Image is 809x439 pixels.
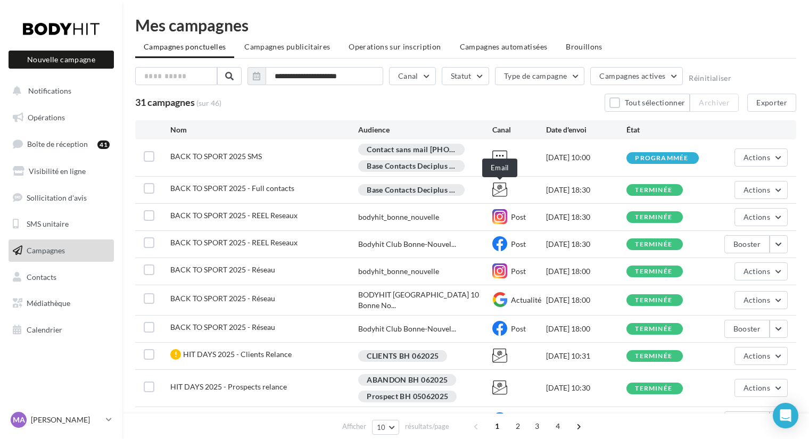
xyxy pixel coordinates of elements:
[358,266,439,277] div: bodyhit_bonne_nouvelle
[6,266,116,288] a: Contacts
[590,67,683,85] button: Campagnes actives
[492,125,546,135] div: Canal
[546,383,626,393] div: [DATE] 10:30
[724,411,770,429] button: Booster
[358,324,456,334] span: Bodyhit Club Bonne-Nouvel...
[635,241,672,248] div: terminée
[244,42,330,51] span: Campagnes publicitaires
[744,383,770,392] span: Actions
[372,420,399,435] button: 10
[489,418,506,435] span: 1
[6,132,116,155] a: Boîte de réception41
[29,167,86,176] span: Visibilité en ligne
[724,235,770,253] button: Booster
[482,159,517,177] div: Email
[460,42,548,51] span: Campagnes automatisées
[511,324,526,333] span: Post
[9,410,114,430] a: MA [PERSON_NAME]
[97,140,110,149] div: 41
[170,152,262,161] span: BACK TO SPORT 2025 SMS
[31,415,102,425] p: [PERSON_NAME]
[744,267,770,276] span: Actions
[546,125,626,135] div: Date d'envoi
[442,67,489,85] button: Statut
[546,185,626,195] div: [DATE] 18:30
[635,155,688,162] div: programmée
[170,382,287,391] span: HIT DAYS 2025 - Prospects relance
[635,385,672,392] div: terminée
[566,42,602,51] span: Brouillons
[358,350,447,362] div: CLIENTS BH 062025
[389,67,436,85] button: Canal
[734,262,788,280] button: Actions
[377,423,386,432] span: 10
[358,144,465,155] div: Contact sans mail [PHONE_NUMBER]
[605,94,690,112] button: Tout sélectionner
[135,17,796,33] div: Mes campagnes
[734,291,788,309] button: Actions
[349,42,441,51] span: Operations sur inscription
[27,193,87,202] span: Sollicitation d'avis
[13,415,25,425] span: MA
[546,324,626,334] div: [DATE] 18:00
[27,139,88,148] span: Boîte de réception
[358,391,457,402] div: Prospect BH 05062025
[635,326,672,333] div: terminée
[170,322,275,332] span: BACK TO SPORT 2025 - Réseau
[734,148,788,167] button: Actions
[689,74,731,82] button: Réinitialiser
[358,184,465,196] div: Base Contacts Deciplus 14092025
[511,295,541,304] span: Actualité
[529,418,546,435] span: 3
[170,238,298,247] span: BACK TO SPORT 2025 - REEL Reseaux
[6,213,116,235] a: SMS unitaire
[6,106,116,129] a: Opérations
[734,181,788,199] button: Actions
[744,351,770,360] span: Actions
[27,299,70,308] span: Médiathèque
[747,94,796,112] button: Exporter
[170,265,275,274] span: BACK TO SPORT 2025 - Réseau
[6,160,116,183] a: Visibilité en ligne
[135,96,195,108] span: 31 campagnes
[6,80,112,102] button: Notifications
[170,294,275,303] span: BACK TO SPORT 2025 - Réseau
[358,239,456,250] span: Bodyhit Club Bonne-Nouvel...
[734,208,788,226] button: Actions
[27,272,56,281] span: Contacts
[405,421,449,432] span: résultats/page
[27,325,62,334] span: Calendrier
[511,239,526,249] span: Post
[734,347,788,365] button: Actions
[635,214,672,221] div: terminée
[546,351,626,361] div: [DATE] 10:31
[744,212,770,221] span: Actions
[27,219,69,228] span: SMS unitaire
[170,125,358,135] div: Nom
[196,98,221,109] span: (sur 46)
[546,239,626,250] div: [DATE] 18:30
[358,374,456,386] div: ABANDON BH 062025
[546,266,626,277] div: [DATE] 18:00
[511,267,526,276] span: Post
[170,184,294,193] span: BACK TO SPORT 2025 - Full contacts
[358,289,492,311] span: BODYHIT [GEOGRAPHIC_DATA] 10 Bonne No...
[734,379,788,397] button: Actions
[690,94,739,112] button: Archiver
[546,295,626,305] div: [DATE] 18:00
[358,125,492,135] div: Audience
[744,153,770,162] span: Actions
[495,67,585,85] button: Type de campagne
[635,187,672,194] div: terminée
[170,211,298,220] span: BACK TO SPORT 2025 - REEL Reseaux
[6,239,116,262] a: Campagnes
[183,350,292,359] span: HIT DAYS 2025 - Clients Relance
[546,212,626,222] div: [DATE] 18:30
[342,421,366,432] span: Afficher
[511,212,526,221] span: Post
[549,418,566,435] span: 4
[744,185,770,194] span: Actions
[358,212,439,222] div: bodyhit_bonne_nouvelle
[724,320,770,338] button: Booster
[509,418,526,435] span: 2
